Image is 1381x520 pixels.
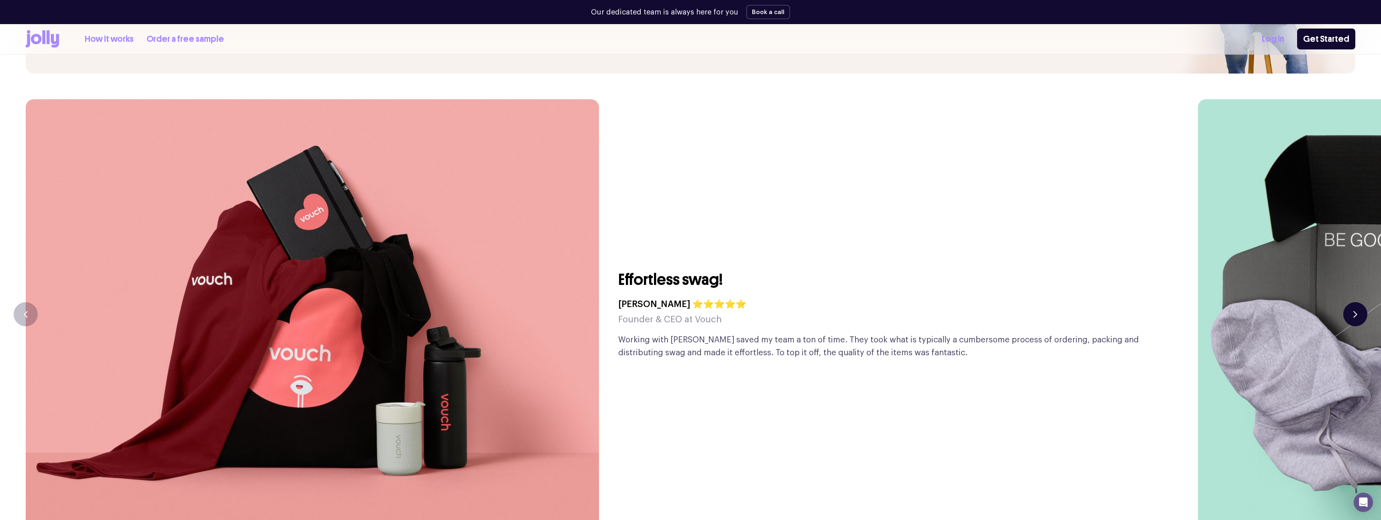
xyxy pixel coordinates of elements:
h5: Founder & CEO at Vouch [618,312,746,327]
a: Order a free sample [147,33,224,46]
div: Open Intercom Messenger [1354,493,1373,512]
p: Working with [PERSON_NAME] saved my team a ton of time. They took what is typically a cumbersome ... [618,334,1172,359]
a: How it works [85,33,134,46]
a: Get Started [1297,29,1355,49]
h4: [PERSON_NAME] ⭐⭐⭐⭐⭐ [618,297,746,312]
button: Book a call [746,5,790,19]
a: Log In [1262,33,1284,46]
p: Our dedicated team is always here for you [591,7,738,18]
h3: Effortless swag! [618,269,723,290]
